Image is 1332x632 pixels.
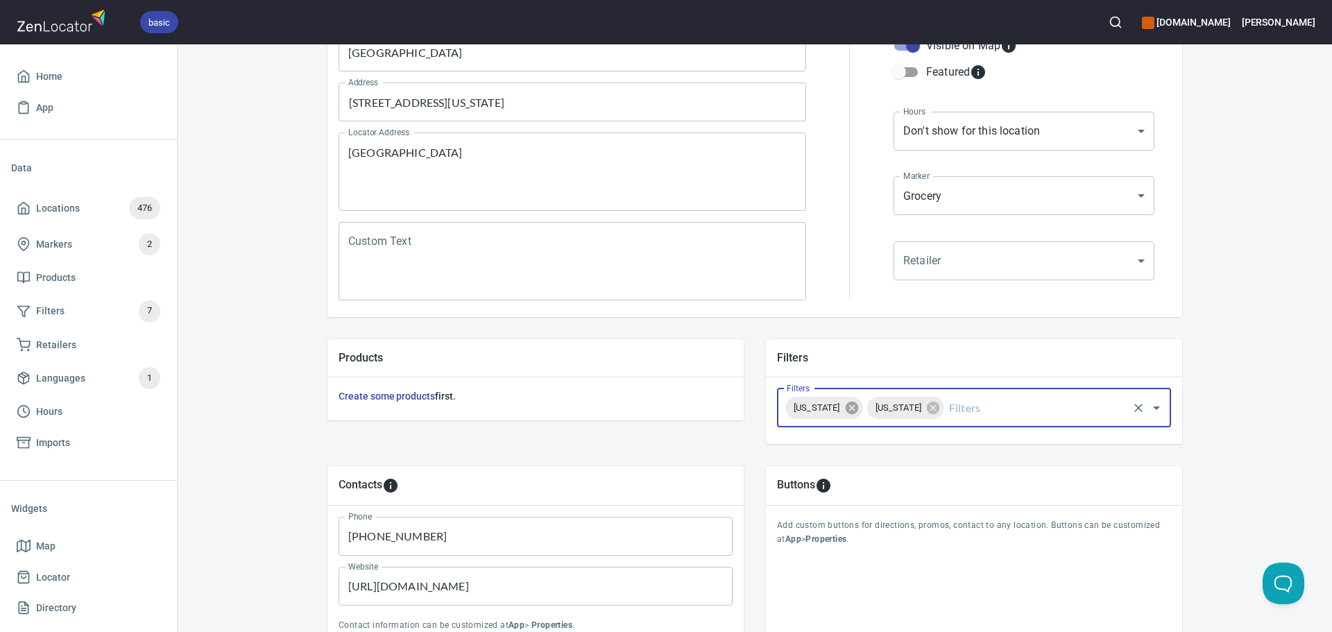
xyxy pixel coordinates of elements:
div: [US_STATE] [785,397,863,419]
b: Properties [531,620,572,630]
b: App [785,534,801,544]
h5: Buttons [777,477,815,494]
a: Home [11,61,166,92]
span: Locations [36,200,80,217]
svg: Whether the location is visible on the map. [1000,37,1017,54]
a: Locator [11,562,166,593]
a: Retailers [11,330,166,361]
img: zenlocator [17,6,110,35]
div: Featured [926,64,987,80]
svg: To add custom contact information for locations, please go to Apps > Properties > Contacts. [382,477,399,494]
button: Open [1147,398,1166,418]
svg: To add custom buttons for locations, please go to Apps > Properties > Buttons. [815,477,832,494]
div: Don't show for this location [894,112,1154,151]
h6: [DOMAIN_NAME] [1142,15,1230,30]
span: Directory [36,599,76,617]
span: Hours [36,403,62,420]
span: Home [36,68,62,85]
li: Widgets [11,492,166,525]
button: Clear [1129,398,1148,418]
h5: Filters [777,350,1171,365]
div: Grocery [894,176,1154,215]
div: Manage your apps [1142,7,1230,37]
span: Languages [36,370,85,387]
span: Retailers [36,336,76,354]
a: Imports [11,427,166,459]
span: basic [140,15,178,30]
span: Map [36,538,55,555]
input: Filters [946,395,1126,421]
a: Locations476 [11,190,166,226]
li: Data [11,151,166,185]
button: Search [1100,7,1131,37]
a: App [11,92,166,123]
textarea: [GEOGRAPHIC_DATA] [348,146,796,198]
a: Products [11,262,166,293]
a: Create some products [339,391,435,402]
p: Add custom buttons for directions, promos, contact to any location. Buttons can be customized at > . [777,519,1171,547]
span: 476 [129,200,160,216]
b: App [509,620,524,630]
b: Properties [805,534,846,544]
iframe: Help Scout Beacon - Open [1263,563,1304,604]
div: Visible on Map [926,37,1017,54]
span: 2 [139,237,160,253]
a: Filters7 [11,293,166,330]
span: Imports [36,434,70,452]
span: [US_STATE] [785,401,848,414]
span: Products [36,269,76,287]
span: Markers [36,236,72,253]
h5: Products [339,350,733,365]
div: basic [140,11,178,33]
h6: [PERSON_NAME] [1242,15,1315,30]
h5: Contacts [339,477,382,494]
button: [PERSON_NAME] [1242,7,1315,37]
span: 7 [139,303,160,319]
div: ​ [894,241,1154,280]
h6: first. [339,388,733,404]
span: Filters [36,302,65,320]
button: color-CE600E [1142,17,1154,29]
div: [US_STATE] [867,397,945,419]
a: Languages1 [11,360,166,396]
span: [US_STATE] [867,401,930,414]
a: Map [11,531,166,562]
span: App [36,99,53,117]
span: Locator [36,569,70,586]
a: Hours [11,396,166,427]
a: Markers2 [11,226,166,262]
span: 1 [139,370,160,386]
a: Directory [11,592,166,624]
svg: Featured locations are moved to the top of the search results list. [970,64,987,80]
